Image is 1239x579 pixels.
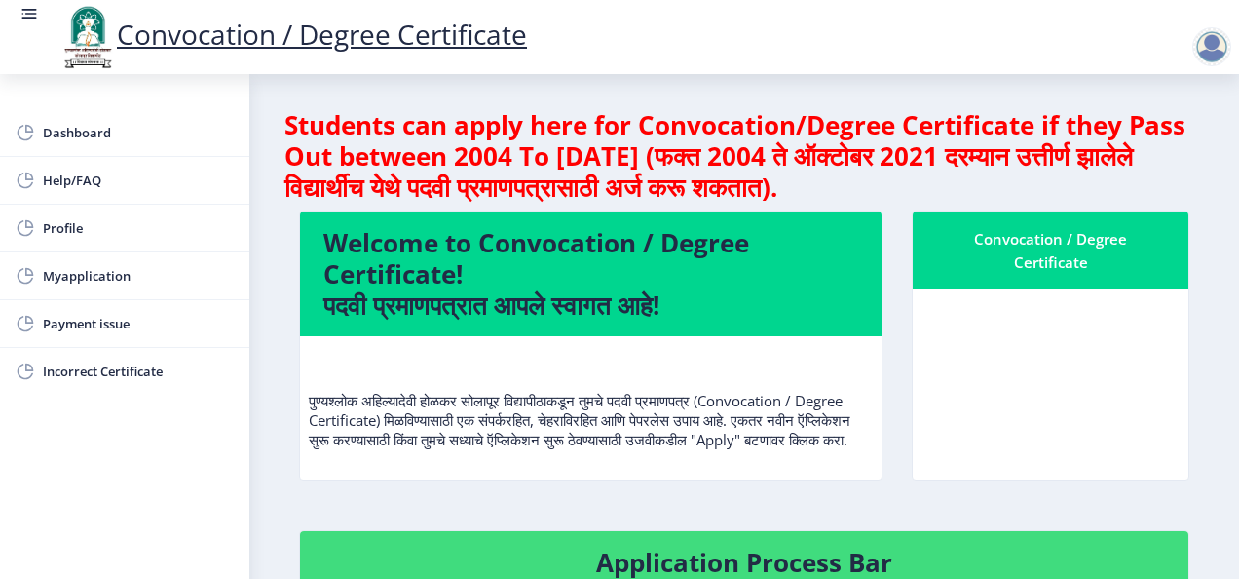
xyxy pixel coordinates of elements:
[284,109,1204,203] h4: Students can apply here for Convocation/Degree Certificate if they Pass Out between 2004 To [DATE...
[936,227,1165,274] div: Convocation / Degree Certificate
[43,216,234,240] span: Profile
[58,16,527,53] a: Convocation / Degree Certificate
[323,547,1165,578] h4: Application Process Bar
[43,312,234,335] span: Payment issue
[43,360,234,383] span: Incorrect Certificate
[309,352,873,449] p: पुण्यश्लोक अहिल्यादेवी होळकर सोलापूर विद्यापीठाकडून तुमचे पदवी प्रमाणपत्र (Convocation / Degree C...
[43,121,234,144] span: Dashboard
[323,227,858,321] h4: Welcome to Convocation / Degree Certificate! पदवी प्रमाणपत्रात आपले स्वागत आहे!
[43,169,234,192] span: Help/FAQ
[43,264,234,288] span: Myapplication
[58,4,117,70] img: logo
